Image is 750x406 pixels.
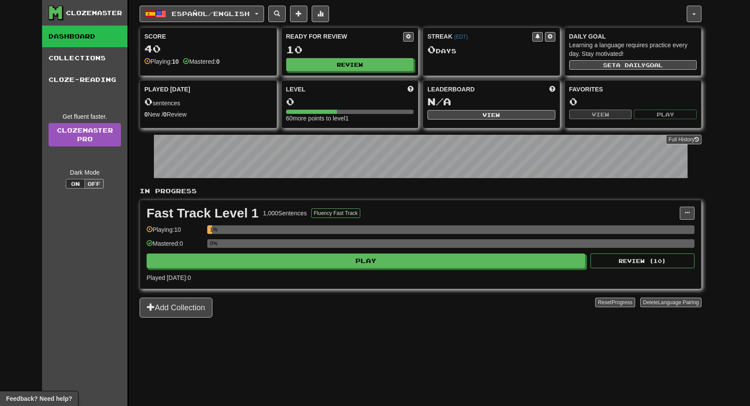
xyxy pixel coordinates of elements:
[595,298,635,307] button: ResetProgress
[454,34,468,40] a: (EDT)
[49,123,121,146] a: ClozemasterPro
[286,44,414,55] div: 10
[427,32,532,41] div: Streak
[140,187,701,195] p: In Progress
[286,114,414,123] div: 60 more points to level 1
[640,298,701,307] button: DeleteLanguage Pairing
[147,274,191,281] span: Played [DATE]: 0
[590,253,695,268] button: Review (10)
[172,10,250,17] span: Español / English
[427,44,555,55] div: Day s
[144,111,148,118] strong: 0
[549,85,555,94] span: This week in points, UTC
[286,96,414,107] div: 0
[6,394,72,403] span: Open feedback widget
[427,43,436,55] span: 0
[616,62,646,68] span: a daily
[144,43,272,54] div: 40
[147,225,203,240] div: Playing: 10
[658,299,699,305] span: Language Pairing
[216,58,220,65] strong: 0
[311,208,360,218] button: Fluency Fast Track
[612,299,633,305] span: Progress
[569,32,697,41] div: Daily Goal
[312,6,329,22] button: More stats
[569,60,697,70] button: Seta dailygoal
[634,110,697,119] button: Play
[427,110,555,120] button: View
[210,225,212,234] div: 1%
[290,6,307,22] button: Add sentence to collection
[144,57,179,66] div: Playing:
[42,47,127,69] a: Collections
[66,9,122,17] div: Clozemaster
[144,110,272,119] div: New / Review
[569,85,697,94] div: Favorites
[286,85,306,94] span: Level
[144,96,272,107] div: sentences
[144,85,190,94] span: Played [DATE]
[144,95,153,107] span: 0
[286,58,414,71] button: Review
[172,58,179,65] strong: 10
[85,179,104,188] button: Off
[286,32,404,41] div: Ready for Review
[66,179,85,188] button: On
[183,57,219,66] div: Mastered:
[144,32,272,41] div: Score
[666,135,701,144] button: Full History
[147,239,203,253] div: Mastered: 0
[140,6,264,22] button: Español/English
[49,168,121,177] div: Dark Mode
[147,207,259,220] div: Fast Track Level 1
[569,96,697,107] div: 0
[569,110,632,119] button: View
[408,85,414,94] span: Score more points to level up
[427,85,475,94] span: Leaderboard
[263,209,307,218] div: 1,000 Sentences
[42,69,127,91] a: Cloze-Reading
[163,111,167,118] strong: 0
[569,41,697,58] div: Learning a language requires practice every day. Stay motivated!
[42,26,127,47] a: Dashboard
[147,253,585,268] button: Play
[49,112,121,121] div: Get fluent faster.
[140,298,212,318] button: Add Collection
[268,6,286,22] button: Search sentences
[427,95,451,107] span: N/A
